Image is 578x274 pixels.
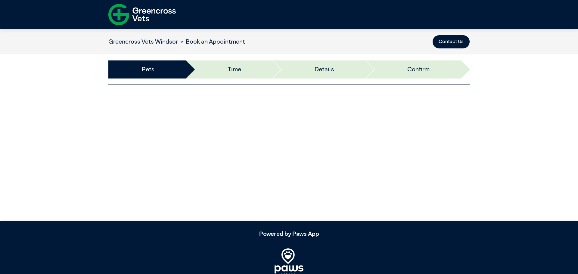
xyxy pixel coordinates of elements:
[108,2,176,28] img: f-logo
[433,35,470,48] button: Contact Us
[108,230,470,238] h5: Powered by Paws App
[142,65,154,74] a: Pets
[108,39,178,45] a: Greencross Vets Windsor
[178,37,245,46] li: Book an Appointment
[108,37,245,46] nav: breadcrumb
